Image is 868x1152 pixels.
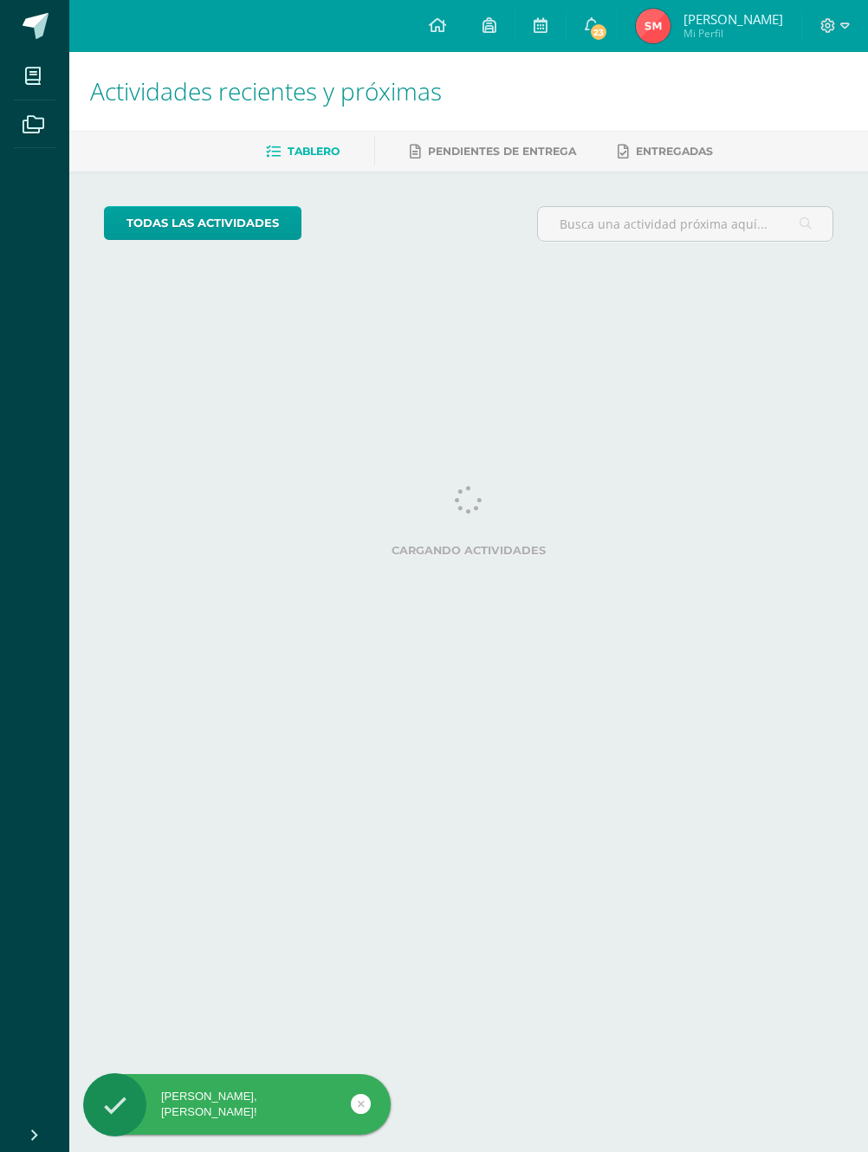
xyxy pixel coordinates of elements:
[288,145,340,158] span: Tablero
[266,138,340,165] a: Tablero
[410,138,576,165] a: Pendientes de entrega
[589,23,608,42] span: 23
[618,138,713,165] a: Entregadas
[636,145,713,158] span: Entregadas
[538,207,832,241] input: Busca una actividad próxima aquí...
[683,26,783,41] span: Mi Perfil
[83,1089,391,1120] div: [PERSON_NAME], [PERSON_NAME]!
[104,206,301,240] a: todas las Actividades
[636,9,670,43] img: 43a29693b8851dac90d00bbe7ef1ec10.png
[90,74,442,107] span: Actividades recientes y próximas
[428,145,576,158] span: Pendientes de entrega
[104,544,833,557] label: Cargando actividades
[683,10,783,28] span: [PERSON_NAME]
